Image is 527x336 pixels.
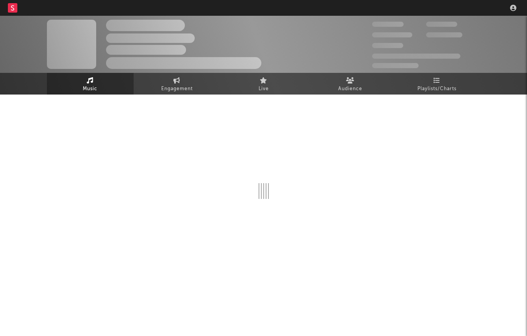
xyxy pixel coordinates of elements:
span: Engagement [161,84,193,94]
span: Audience [338,84,362,94]
span: Jump Score: 85.0 [372,63,419,68]
a: Music [47,73,134,95]
span: Live [259,84,269,94]
span: 50,000,000 Monthly Listeners [372,54,460,59]
span: 100,000 [426,22,457,27]
span: 300,000 [372,22,404,27]
a: Engagement [134,73,220,95]
a: Playlists/Charts [394,73,480,95]
span: Playlists/Charts [417,84,456,94]
span: Music [83,84,97,94]
span: 100,000 [372,43,403,48]
a: Audience [307,73,394,95]
span: 50,000,000 [372,32,412,37]
a: Live [220,73,307,95]
span: 1,000,000 [426,32,462,37]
